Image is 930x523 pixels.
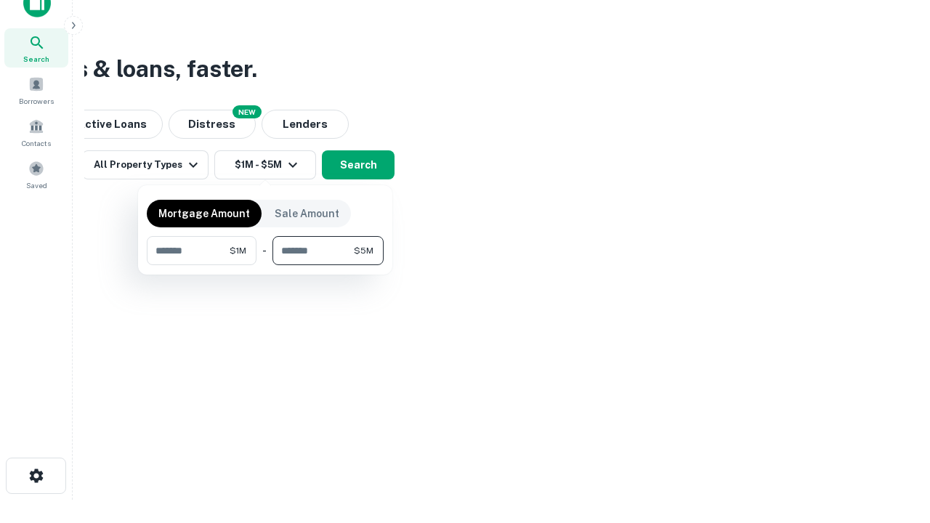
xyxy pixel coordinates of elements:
[354,244,373,257] span: $5M
[262,236,267,265] div: -
[230,244,246,257] span: $1M
[857,407,930,477] iframe: Chat Widget
[158,206,250,222] p: Mortgage Amount
[275,206,339,222] p: Sale Amount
